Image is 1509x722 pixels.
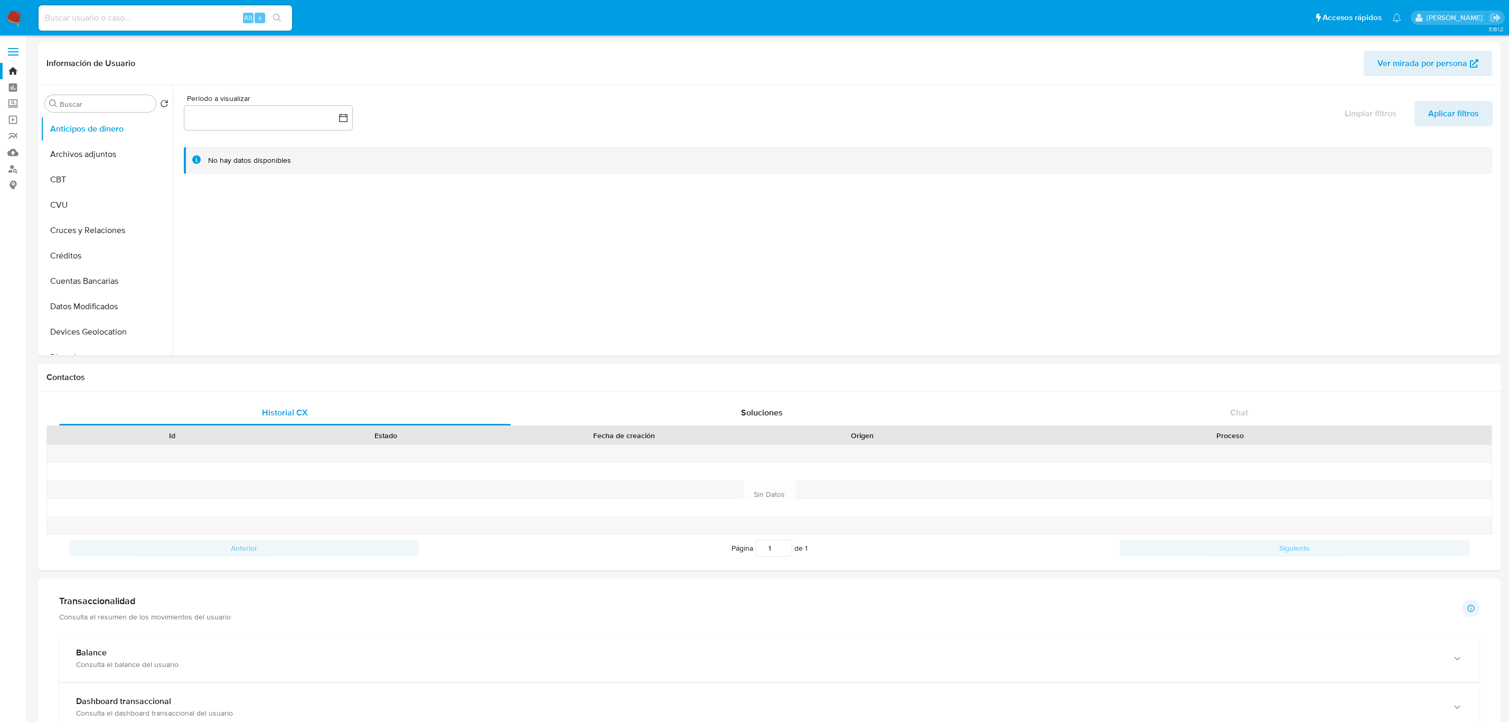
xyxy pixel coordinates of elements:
[262,406,308,419] span: Historial CX
[41,142,173,167] button: Archivos adjuntos
[1392,13,1401,22] a: Notificações
[39,11,292,25] input: Buscar usuario o caso...
[46,372,1492,383] h1: Contactos
[1377,51,1467,76] span: Ver mirada por persona
[244,13,252,23] span: Alt
[1120,540,1470,557] button: Siguiente
[741,406,783,419] span: Soluciones
[1323,12,1382,23] span: Accesos rápidos
[60,99,152,109] input: Buscar
[41,243,173,269] button: Créditos
[805,543,808,553] span: 1
[41,218,173,243] button: Cruces y Relaciones
[41,167,173,192] button: CBT
[1364,51,1492,76] button: Ver mirada por persona
[41,116,173,142] button: Anticipos de dinero
[46,58,135,69] h1: Información de Usuario
[258,13,261,23] span: s
[49,99,58,108] button: Buscar
[500,430,748,441] div: Fecha de creación
[41,269,173,294] button: Cuentas Bancarias
[160,99,168,111] button: Volver al orden por defecto
[41,192,173,218] button: CVU
[1490,12,1501,23] a: Sair
[69,540,419,557] button: Anterior
[41,345,173,370] button: Direcciones
[41,319,173,345] button: Devices Geolocation
[763,430,961,441] div: Origen
[266,11,288,25] button: search-icon
[73,430,271,441] div: Id
[1427,13,1486,23] p: eliana.eguerrero@mercadolibre.com
[41,294,173,319] button: Datos Modificados
[732,540,808,557] span: Página de
[1230,406,1248,419] span: Chat
[286,430,485,441] div: Estado
[976,430,1484,441] div: Proceso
